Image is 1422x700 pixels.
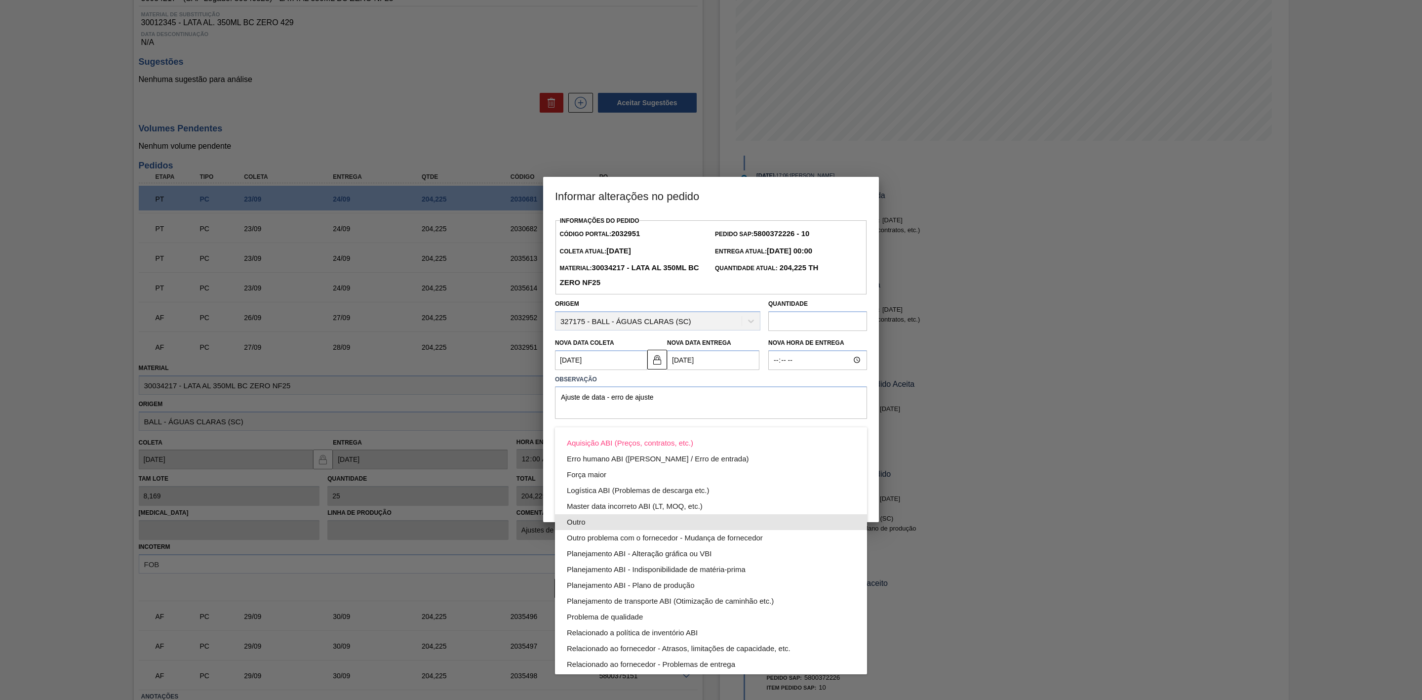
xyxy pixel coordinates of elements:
div: Problema de qualidade [567,609,855,625]
div: Relacionado ao fornecedor - Sem estoque [567,672,855,688]
div: Relacionado ao fornecedor - Problemas de entrega [567,657,855,672]
div: Outro [567,514,855,530]
div: Master data incorreto ABI (LT, MOQ, etc.) [567,498,855,514]
div: Planejamento de transporte ABI (Otimização de caminhão etc.) [567,593,855,609]
div: Outro problema com o fornecedor - Mudança de fornecedor [567,530,855,546]
div: Aquisição ABI (Preços, contratos, etc.) [567,435,855,451]
div: Planejamento ABI - Plano de produção [567,577,855,593]
div: Planejamento ABI - Alteração gráfica ou VBI [567,546,855,562]
div: Força maior [567,467,855,483]
div: Relacionado a política de inventório ABI [567,625,855,641]
div: Erro humano ABI ([PERSON_NAME] / Erro de entrada) [567,451,855,467]
div: Planejamento ABI - Indisponibilidade de matéria-prima [567,562,855,577]
div: Logística ABI (Problemas de descarga etc.) [567,483,855,498]
div: Relacionado ao fornecedor - Atrasos, limitações de capacidade, etc. [567,641,855,657]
